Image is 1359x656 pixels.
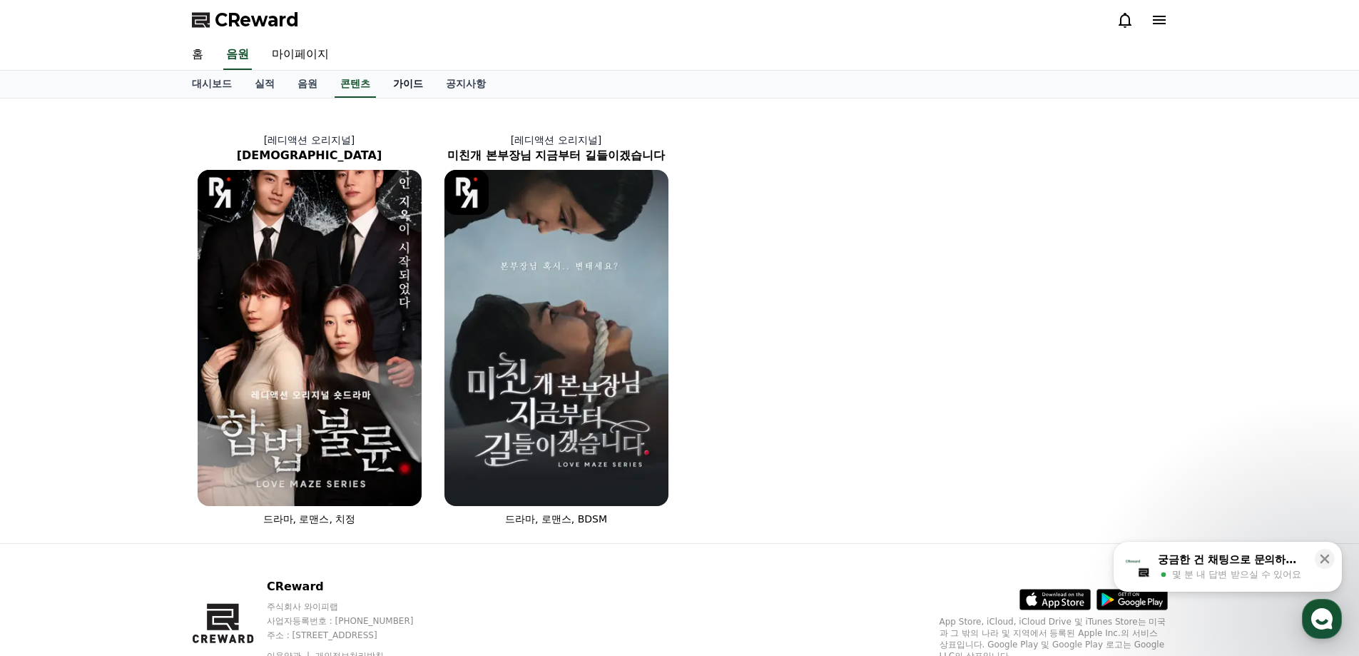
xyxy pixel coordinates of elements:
[186,121,433,538] a: [레디액션 오리지널] [DEMOGRAPHIC_DATA] 합법불륜 [object Object] Logo 드라마, 로맨스, 치정
[215,9,299,31] span: CReward
[4,453,94,488] a: 홈
[444,170,489,215] img: [object Object] Logo
[267,630,441,641] p: 주소 : [STREET_ADDRESS]
[433,133,680,147] p: [레디액션 오리지널]
[220,474,238,485] span: 설정
[505,513,607,525] span: 드라마, 로맨스, BDSM
[286,71,329,98] a: 음원
[180,40,215,70] a: 홈
[184,453,274,488] a: 설정
[444,170,668,506] img: 미친개 본부장님 지금부터 길들이겠습니다
[180,71,243,98] a: 대시보드
[45,474,54,485] span: 홈
[433,121,680,538] a: [레디액션 오리지널] 미친개 본부장님 지금부터 길들이겠습니다 미친개 본부장님 지금부터 길들이겠습니다 [object Object] Logo 드라마, 로맨스, BDSM
[267,578,441,595] p: CReward
[131,475,148,486] span: 대화
[267,601,441,612] p: 주식회사 와이피랩
[198,170,243,215] img: [object Object] Logo
[192,9,299,31] a: CReward
[186,133,433,147] p: [레디액션 오리지널]
[198,170,422,506] img: 합법불륜
[223,40,252,70] a: 음원
[243,71,286,98] a: 실적
[267,615,441,627] p: 사업자등록번호 : [PHONE_NUMBER]
[335,71,376,98] a: 콘텐츠
[94,453,184,488] a: 대화
[434,71,497,98] a: 공지사항
[260,40,340,70] a: 마이페이지
[186,147,433,164] h2: [DEMOGRAPHIC_DATA]
[433,147,680,164] h2: 미친개 본부장님 지금부터 길들이겠습니다
[382,71,434,98] a: 가이드
[263,513,356,525] span: 드라마, 로맨스, 치정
